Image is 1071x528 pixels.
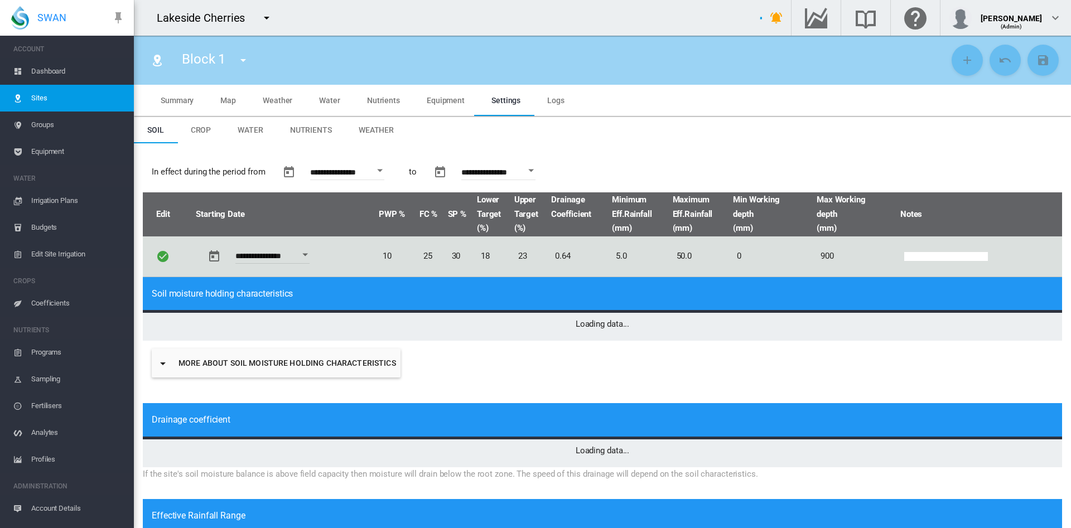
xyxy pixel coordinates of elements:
[427,96,465,105] span: Equipment
[152,288,293,299] span: Soil moisture holding characteristics
[491,96,520,105] span: Settings
[998,54,1012,67] md-icon: icon-undo
[31,241,125,268] span: Edit Site Irrigation
[359,125,394,134] span: Weather
[31,112,125,138] span: Groups
[295,245,315,265] button: Open calendar
[429,161,451,183] button: md-calendar
[152,414,230,425] span: Drainage coefficient
[143,236,1062,277] tr: Enter Date Open calendar 10 25 30 18 23 0.64 5.0 50.0 0 900
[290,125,332,134] span: Nutrients
[990,45,1021,76] button: Cancel Changes
[31,85,125,112] span: Sites
[612,193,672,236] span: Minimum Eff.Rainfall (mm)
[152,165,266,180] span: In effect during the period from
[13,272,125,290] span: CROPS
[146,49,168,71] button: Click to go to list of Sites
[551,193,611,236] span: Drainage Coefficient
[514,193,551,236] span: Upper Target (%)
[547,96,565,105] span: Logs
[161,96,194,105] span: Summary
[143,467,1062,500] div: If the site's soil moisture balance is above field capacity then moisture will drain below the ro...
[952,45,983,76] button: Add New Setting
[1027,45,1059,76] button: Save Changes
[370,161,390,181] button: Open calendar
[611,236,672,277] td: 5.0
[477,193,513,236] span: Lower Target (%)
[852,11,879,25] md-icon: Search the knowledge base
[733,193,789,236] span: Min Working depth (mm)
[900,207,1035,222] span: Notes
[152,510,245,521] span: Effective Rainfall Range
[151,54,164,67] md-icon: icon-map-marker-radius
[310,168,384,180] input: Enter Date
[31,187,125,214] span: Irrigation Plans
[147,125,164,134] span: Soil
[447,236,476,277] td: 30
[232,49,254,71] button: icon-menu-down
[157,10,255,26] div: Lakeside Cherries
[961,54,974,67] md-icon: icon-plus
[419,207,447,222] span: Field Capacity
[255,7,278,29] button: icon-menu-down
[461,168,535,180] input: Enter Date
[237,54,250,67] md-icon: icon-menu-down
[31,58,125,85] span: Dashboard
[235,252,310,263] input: Enter Date
[31,393,125,419] span: Fertilisers
[673,193,732,236] span: Maximum Eff.Rainfall (mm)
[196,207,378,222] span: Starting Date
[31,214,125,241] span: Budgets
[31,419,125,446] span: Analytes
[182,51,225,67] span: Block 1
[31,446,125,473] span: Profiles
[448,207,476,222] span: Saturation Point
[11,6,29,30] img: SWAN-Landscape-Logo-Colour-drop.png
[13,477,125,495] span: ADMINISTRATION
[278,161,300,183] button: md-calendar
[419,236,447,277] td: 25
[13,169,125,187] span: WATER
[803,11,829,25] md-icon: Go to the Data Hub
[409,165,417,180] span: to
[981,8,1042,20] div: [PERSON_NAME]
[816,236,900,277] td: 900
[31,290,125,317] span: Coefficients
[367,96,400,105] span: Nutrients
[732,236,816,277] td: 0
[1001,23,1022,30] span: (Admin)
[203,245,225,268] button: md-calendar
[765,7,788,29] button: icon-bell-ring
[672,236,733,277] td: 50.0
[514,236,551,277] td: 23
[521,161,541,181] button: Open calendar
[378,236,419,277] td: 10
[156,207,191,222] span: Edit
[817,193,872,236] span: Max Working depth (mm)
[31,366,125,393] span: Sampling
[571,314,634,333] span: Loading data...
[37,11,66,25] span: SWAN
[191,125,211,134] span: Crop
[1049,11,1062,25] md-icon: icon-chevron-down
[31,339,125,366] span: Programs
[112,11,125,25] md-icon: icon-pin
[260,11,273,25] md-icon: icon-menu-down
[13,40,125,58] span: ACCOUNT
[238,125,263,134] span: Water
[31,495,125,522] span: Account Details
[949,7,972,29] img: profile.jpg
[152,348,401,377] button: icon-menu-downMore about soil moisture holding characteristics
[571,441,634,460] span: Loading data...
[770,11,783,25] md-icon: icon-bell-ring
[551,236,611,277] td: 0.64
[476,236,514,277] td: 18
[379,207,418,222] span: Permanent Wilting Point
[13,321,125,339] span: NUTRIENTS
[263,96,292,105] span: Weather
[902,11,929,25] md-icon: Click here for help
[31,138,125,165] span: Equipment
[319,96,340,105] span: Water
[156,357,170,370] md-icon: icon-menu-down
[220,96,236,105] span: Map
